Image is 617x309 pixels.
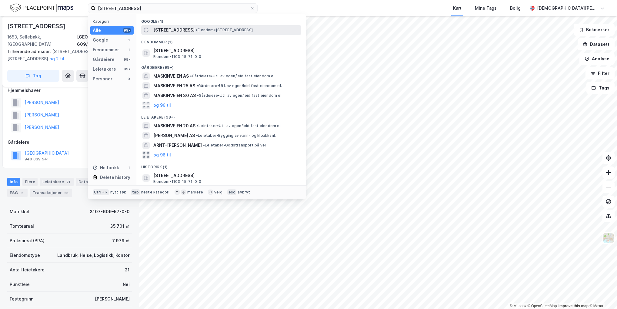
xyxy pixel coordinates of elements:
[559,304,589,308] a: Improve this map
[123,67,131,72] div: 99+
[190,74,192,78] span: •
[10,208,29,215] div: Matrikkel
[153,72,189,80] span: MASKINVEIEN AS
[10,3,73,13] img: logo.f888ab2527a4732fd821a326f86c7f29.svg
[63,190,70,196] div: 25
[537,5,598,12] div: [DEMOGRAPHIC_DATA][PERSON_NAME]
[153,82,195,89] span: MASKINVEIEN 25 AS
[153,54,201,59] span: Eiendom • 1103-15-71-0-0
[153,102,171,109] button: og 96 til
[7,21,67,31] div: [STREET_ADDRESS]
[196,28,198,32] span: •
[30,189,72,197] div: Transaksjoner
[475,5,497,12] div: Mine Tags
[153,151,171,159] button: og 96 til
[123,57,131,62] div: 99+
[7,189,28,197] div: ESG
[10,223,34,230] div: Tomteareal
[153,47,299,54] span: [STREET_ADDRESS]
[510,304,526,308] a: Mapbox
[131,189,140,195] div: tab
[76,178,99,186] div: Datasett
[603,232,614,244] img: Z
[136,60,306,71] div: Gårdeiere (99+)
[7,70,59,82] button: Tag
[153,132,195,139] span: [PERSON_NAME] AS
[93,46,119,53] div: Eiendommer
[10,237,45,244] div: Bruksareal (BRA)
[10,281,30,288] div: Punktleie
[93,36,108,44] div: Google
[8,87,132,94] div: Hjemmelshaver
[10,252,40,259] div: Eiendomstype
[587,280,617,309] iframe: Chat Widget
[93,27,101,34] div: Alle
[123,281,130,288] div: Nei
[153,172,299,179] span: [STREET_ADDRESS]
[510,5,521,12] div: Bolig
[197,93,282,98] span: Gårdeiere • Utl. av egen/leid fast eiendom el.
[93,65,116,73] div: Leietakere
[196,133,276,138] span: Leietaker • Bygging av vann- og kloakkanl.
[110,223,130,230] div: 35 701 ㎡
[10,266,45,274] div: Antall leietakere
[196,133,198,138] span: •
[90,208,130,215] div: 3107-609-57-0-0
[196,83,198,88] span: •
[25,157,49,162] div: 940 039 541
[136,110,306,121] div: Leietakere (99+)
[7,33,77,48] div: 1653, Sellebakk, [GEOGRAPHIC_DATA]
[57,252,130,259] div: Landbruk, Helse, Logistikk, Kontor
[203,143,266,148] span: Leietaker • Godstransport på vei
[93,56,115,63] div: Gårdeiere
[214,190,222,195] div: velg
[93,189,109,195] div: Ctrl + k
[126,38,131,42] div: 1
[196,83,282,88] span: Gårdeiere • Utl. av egen/leid fast eiendom el.
[95,4,250,13] input: Søk på adresse, matrikkel, gårdeiere, leietakere eller personer
[574,24,615,36] button: Bokmerker
[10,295,33,303] div: Festegrunn
[196,28,253,32] span: Eiendom • [STREET_ADDRESS]
[110,190,126,195] div: nytt søk
[136,35,306,46] div: Eiendommer (1)
[578,38,615,50] button: Datasett
[93,164,119,171] div: Historikk
[7,48,127,62] div: [STREET_ADDRESS], [STREET_ADDRESS]
[19,190,25,196] div: 2
[579,53,615,65] button: Analyse
[136,14,306,25] div: Google (1)
[197,123,282,128] span: Leietaker • Utl. av egen/leid fast eiendom el.
[125,266,130,274] div: 21
[112,237,130,244] div: 7 979 ㎡
[190,74,275,79] span: Gårdeiere • Utl. av egen/leid fast eiendom el.
[153,122,195,129] span: MASKINVEIEN 20 AS
[93,75,112,82] div: Personer
[22,178,38,186] div: Eiere
[586,82,615,94] button: Tags
[227,189,237,195] div: esc
[77,33,132,48] div: [GEOGRAPHIC_DATA], 609/57
[238,190,250,195] div: avbryt
[93,19,134,24] div: Kategori
[123,28,131,33] div: 99+
[153,26,195,34] span: [STREET_ADDRESS]
[197,123,198,128] span: •
[187,190,203,195] div: markere
[100,174,130,181] div: Delete history
[153,142,202,149] span: ARNT-[PERSON_NAME]
[7,49,52,54] span: Tilhørende adresser:
[528,304,557,308] a: OpenStreetMap
[8,139,132,146] div: Gårdeiere
[40,178,74,186] div: Leietakere
[7,178,20,186] div: Info
[65,179,71,185] div: 21
[153,179,201,184] span: Eiendom • 1103-15-71-0-0
[203,143,205,147] span: •
[126,165,131,170] div: 1
[126,47,131,52] div: 1
[95,295,130,303] div: [PERSON_NAME]
[126,76,131,81] div: 0
[453,5,462,12] div: Kart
